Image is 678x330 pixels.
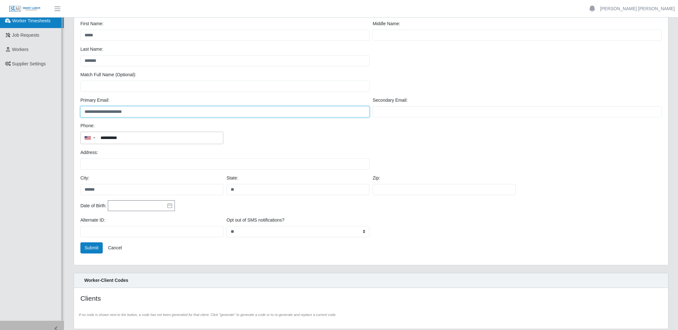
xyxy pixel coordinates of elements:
[12,47,29,52] span: Workers
[80,20,103,27] label: First Name:
[227,217,284,224] label: Opt out of SMS notifications?
[79,313,337,317] i: If no code is shown next to the button, a code has not been generated for that client. Click "gen...
[80,175,89,181] label: City:
[84,278,128,283] strong: Worker-Client Codes
[373,175,380,181] label: Zip:
[80,294,317,302] h4: Clients
[600,5,675,12] a: [PERSON_NAME] [PERSON_NAME]
[80,149,98,156] label: Address:
[93,136,96,139] span: ▼
[12,18,50,23] span: Worker Timesheets
[80,122,94,129] label: Phone:
[80,217,105,224] label: Alternate ID:
[80,242,103,253] button: Submit
[373,97,408,104] label: Secondary Email:
[227,175,238,181] label: State:
[373,20,400,27] label: Middle Name:
[80,71,136,78] label: Match Full Name (Optional):
[80,202,107,209] label: Date of Birth:
[80,46,103,53] label: Last Name:
[12,61,46,66] span: Supplier Settings
[104,242,126,253] a: Cancel
[12,33,40,38] span: Job Requests
[9,5,41,12] img: SLM Logo
[80,97,109,104] label: Primary Email:
[81,132,98,144] div: Country Code Selector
